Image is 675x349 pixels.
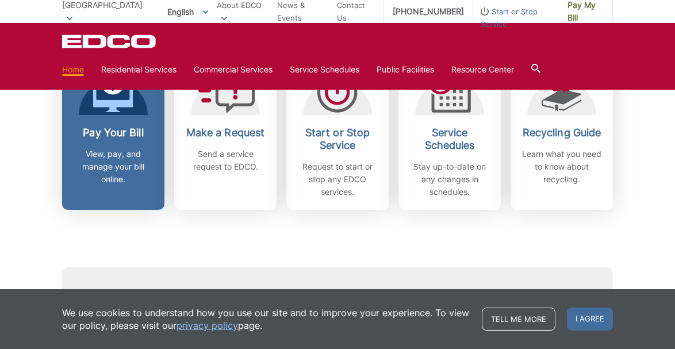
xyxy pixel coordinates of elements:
p: We use cookies to understand how you use our site and to improve your experience. To view our pol... [62,306,470,332]
p: Request to start or stop any EDCO services. [295,160,380,198]
a: Service Schedules Stay up-to-date on any changes in schedules. [398,57,501,210]
span: English [159,2,217,21]
h2: Recycling Guide [519,126,604,139]
a: Commercial Services [194,63,273,76]
p: View, pay, and manage your bill online. [71,148,156,186]
a: Tell me more [482,308,555,331]
p: Stay up-to-date on any changes in schedules. [407,160,492,198]
span: I agree [567,308,613,331]
a: Home [62,63,84,76]
a: Resource Center [451,63,514,76]
a: EDCD logo. Return to the homepage. [62,34,158,48]
h2: Make a Request [183,126,268,139]
p: Send a service request to EDCO. [183,148,268,173]
a: Pay Your Bill View, pay, and manage your bill online. [62,57,164,210]
h2: Service Schedules [407,126,492,152]
a: Make a Request Send a service request to EDCO. [174,57,277,210]
a: Recycling Guide Learn what you need to know about recycling. [511,57,613,210]
a: Public Facilities [377,63,434,76]
a: Service Schedules [290,63,359,76]
h2: Start or Stop Service [295,126,380,152]
h2: Pay Your Bill [71,126,156,139]
a: privacy policy [177,319,238,332]
a: Residential Services [101,63,177,76]
p: Learn what you need to know about recycling. [519,148,604,186]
